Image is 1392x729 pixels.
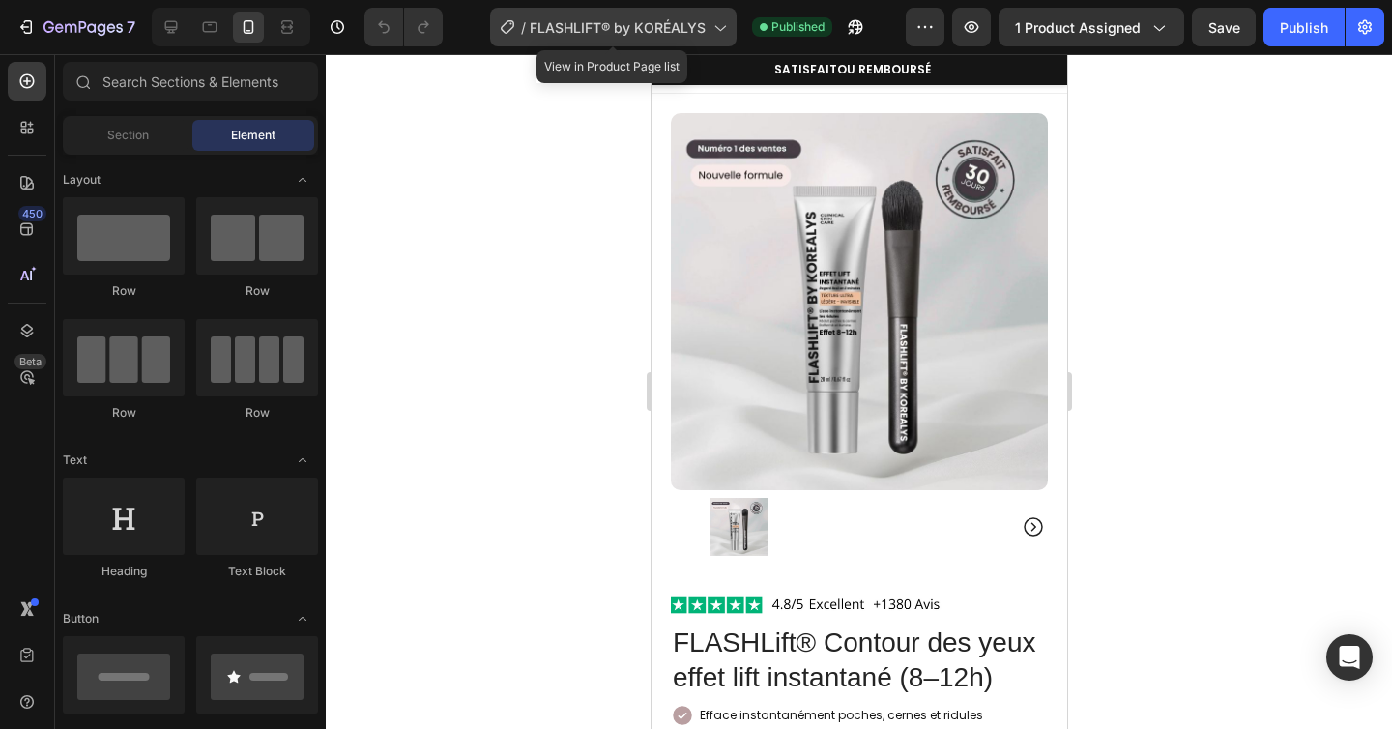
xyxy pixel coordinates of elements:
div: 450 [18,206,46,221]
button: 7 [8,8,144,46]
input: Search Sections & Elements [63,62,318,101]
p: 7 [127,15,135,39]
div: Publish [1280,17,1328,38]
div: Beta [14,354,46,369]
span: Button [63,610,99,627]
span: Toggle open [287,603,318,634]
div: Heading [63,563,185,580]
span: Layout [63,171,101,189]
div: Row [196,282,318,300]
span: FLASHLIFT® by KORÉALYS [530,17,706,38]
span: Section [107,127,149,144]
button: 1 product assigned [999,8,1184,46]
span: / [521,17,526,38]
span: 1 product assigned [1015,17,1141,38]
span: Published [771,18,825,36]
button: Save [1192,8,1256,46]
div: Undo/Redo [364,8,443,46]
span: Toggle open [287,164,318,195]
div: Row [196,404,318,422]
div: Row [63,404,185,422]
span: Text [63,452,87,469]
div: Open Intercom Messenger [1326,634,1373,681]
iframe: Design area [652,54,1067,729]
div: Row [63,282,185,300]
span: Save [1208,19,1240,36]
button: Publish [1263,8,1345,46]
div: Text Block [196,563,318,580]
span: Toggle open [287,445,318,476]
span: Element [231,127,275,144]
